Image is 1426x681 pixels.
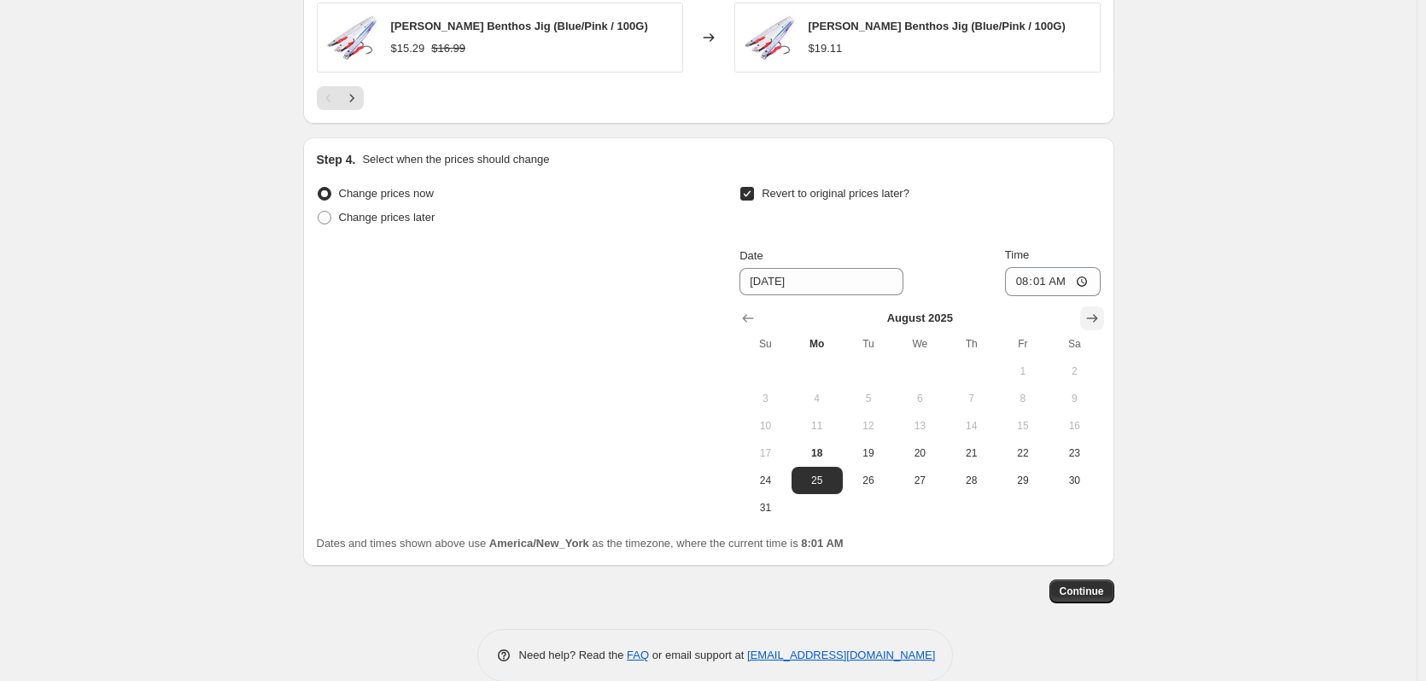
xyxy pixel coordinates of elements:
span: Su [746,337,784,351]
span: Dates and times shown above use as the timezone, where the current time is [317,537,844,550]
button: Sunday August 17 2025 [739,439,791,467]
button: Sunday August 24 2025 [739,467,791,494]
span: 5 [850,392,887,405]
span: 16 [1055,419,1093,433]
button: Saturday August 23 2025 [1049,439,1100,467]
button: Today Monday August 18 2025 [792,439,843,467]
button: Continue [1049,579,1114,603]
th: Friday [997,330,1049,358]
input: 12:00 [1005,267,1101,296]
span: Date [739,249,763,262]
span: 6 [901,392,938,405]
span: Sa [1055,337,1093,351]
button: Friday August 29 2025 [997,467,1049,494]
th: Thursday [945,330,996,358]
span: 9 [1055,392,1093,405]
button: Friday August 1 2025 [997,358,1049,385]
button: Saturday August 30 2025 [1049,467,1100,494]
th: Tuesday [843,330,894,358]
span: 30 [1055,474,1093,487]
span: or email support at [649,649,747,661]
th: Sunday [739,330,791,358]
button: Tuesday August 12 2025 [843,412,894,439]
span: 1 [1004,364,1042,378]
span: 20 [901,446,938,460]
span: 13 [901,419,938,433]
span: 26 [850,474,887,487]
button: Tuesday August 5 2025 [843,385,894,412]
strike: $16.99 [431,40,465,57]
span: We [901,337,938,351]
button: Saturday August 2 2025 [1049,358,1100,385]
span: Change prices now [339,187,434,200]
div: $15.29 [391,40,425,57]
span: [PERSON_NAME] Benthos Jig (Blue/Pink / 100G) [391,20,648,32]
button: Friday August 22 2025 [997,439,1049,467]
span: 4 [798,392,836,405]
span: 22 [1004,446,1042,460]
button: Sunday August 31 2025 [739,494,791,521]
h2: Step 4. [317,151,356,168]
span: [PERSON_NAME] Benthos Jig (Blue/Pink / 100G) [809,20,1066,32]
span: Time [1005,248,1029,261]
button: Friday August 8 2025 [997,385,1049,412]
a: FAQ [627,649,649,661]
span: 11 [798,419,836,433]
button: Show next month, September 2025 [1080,306,1104,330]
nav: Pagination [317,86,364,110]
input: 8/18/2025 [739,268,903,295]
button: Tuesday August 19 2025 [843,439,894,467]
span: 21 [952,446,990,460]
span: Need help? Read the [519,649,628,661]
button: Monday August 11 2025 [792,412,843,439]
span: 15 [1004,419,1042,433]
button: Thursday August 7 2025 [945,385,996,412]
button: Sunday August 3 2025 [739,385,791,412]
button: Thursday August 14 2025 [945,412,996,439]
span: 12 [850,419,887,433]
button: Monday August 25 2025 [792,467,843,494]
img: Williamson-Benthos-Jig_80x.jpg [326,12,377,63]
span: 14 [952,419,990,433]
span: 24 [746,474,784,487]
p: Select when the prices should change [362,151,549,168]
th: Monday [792,330,843,358]
span: 23 [1055,446,1093,460]
span: Continue [1060,585,1104,598]
th: Saturday [1049,330,1100,358]
button: Thursday August 28 2025 [945,467,996,494]
span: 17 [746,446,784,460]
button: Next [340,86,364,110]
button: Saturday August 16 2025 [1049,412,1100,439]
span: Th [952,337,990,351]
span: 28 [952,474,990,487]
b: America/New_York [489,537,589,550]
span: 3 [746,392,784,405]
a: [EMAIL_ADDRESS][DOMAIN_NAME] [747,649,935,661]
span: 10 [746,419,784,433]
span: Revert to original prices later? [762,187,909,200]
button: Wednesday August 6 2025 [894,385,945,412]
th: Wednesday [894,330,945,358]
button: Wednesday August 13 2025 [894,412,945,439]
button: Tuesday August 26 2025 [843,467,894,494]
span: 29 [1004,474,1042,487]
button: Sunday August 10 2025 [739,412,791,439]
b: 8:01 AM [801,537,843,550]
span: 27 [901,474,938,487]
span: 31 [746,501,784,515]
button: Thursday August 21 2025 [945,439,996,467]
span: 19 [850,446,887,460]
button: Monday August 4 2025 [792,385,843,412]
span: 7 [952,392,990,405]
button: Show previous month, July 2025 [736,306,760,330]
img: Williamson-Benthos-Jig_80x.jpg [744,12,795,63]
span: Change prices later [339,211,435,224]
button: Saturday August 9 2025 [1049,385,1100,412]
span: 2 [1055,364,1093,378]
span: 25 [798,474,836,487]
div: $19.11 [809,40,843,57]
span: Tu [850,337,887,351]
span: Fr [1004,337,1042,351]
button: Friday August 15 2025 [997,412,1049,439]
